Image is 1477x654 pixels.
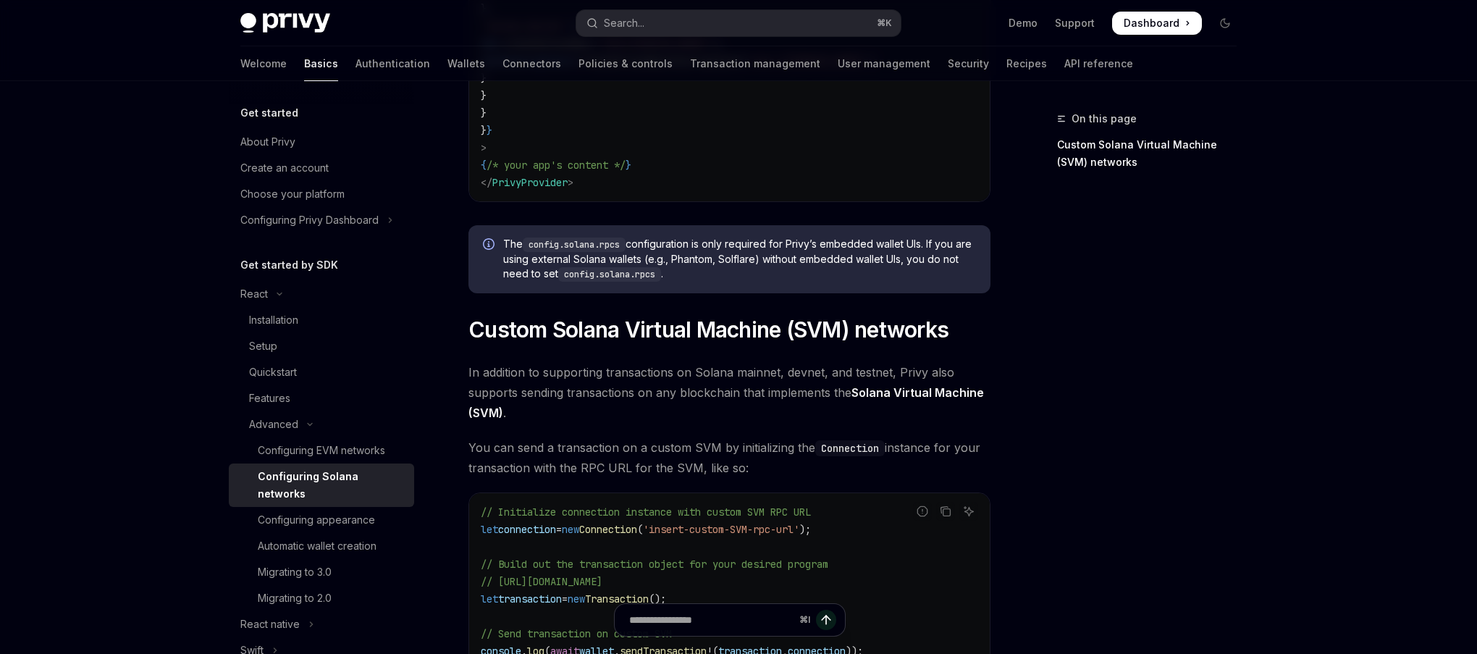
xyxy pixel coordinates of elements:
[816,610,836,630] button: Send message
[229,129,414,155] a: About Privy
[815,440,885,456] code: Connection
[468,316,948,343] span: Custom Solana Virtual Machine (SVM) networks
[481,176,492,189] span: </
[1213,12,1237,35] button: Toggle dark mode
[481,523,498,536] span: let
[1006,46,1047,81] a: Recipes
[240,211,379,229] div: Configuring Privy Dashboard
[690,46,820,81] a: Transaction management
[948,46,989,81] a: Security
[447,46,485,81] a: Wallets
[487,124,492,137] span: }
[258,468,405,503] div: Configuring Solana networks
[249,338,277,355] div: Setup
[229,359,414,385] a: Quickstart
[229,155,414,181] a: Create an account
[502,46,561,81] a: Connectors
[258,590,332,607] div: Migrating to 2.0
[249,311,298,329] div: Installation
[483,238,497,253] svg: Info
[629,604,794,636] input: Ask a question...
[355,46,430,81] a: Authentication
[913,502,932,521] button: Report incorrect code
[240,185,345,203] div: Choose your platform
[481,575,602,588] span: // [URL][DOMAIN_NAME]
[229,281,414,307] button: Toggle React section
[249,364,297,381] div: Quickstart
[481,89,487,102] span: }
[258,537,376,555] div: Automatic wallet creation
[578,46,673,81] a: Policies & controls
[481,106,487,120] span: }
[877,17,892,29] span: ⌘ K
[649,592,666,605] span: ();
[229,307,414,333] a: Installation
[936,502,955,521] button: Copy the contents from the code block
[523,238,626,252] code: config.solana.rpcs
[249,390,290,407] div: Features
[229,207,414,233] button: Toggle Configuring Privy Dashboard section
[562,592,568,605] span: =
[799,523,811,536] span: );
[579,523,637,536] span: Connection
[1072,110,1137,127] span: On this page
[240,285,268,303] div: React
[492,176,568,189] span: PrivyProvider
[240,616,300,633] div: React native
[229,533,414,559] a: Automatic wallet creation
[487,159,626,172] span: /* your app's content */
[240,13,330,33] img: dark logo
[637,523,643,536] span: (
[481,141,487,154] span: >
[249,416,298,433] div: Advanced
[498,523,556,536] span: connection
[229,585,414,611] a: Migrating to 2.0
[576,10,901,36] button: Open search
[562,523,579,536] span: new
[240,133,295,151] div: About Privy
[229,333,414,359] a: Setup
[498,592,562,605] span: transaction
[468,437,990,478] span: You can send a transaction on a custom SVM by initializing the instance for your transaction with...
[1009,16,1038,30] a: Demo
[604,14,644,32] div: Search...
[229,507,414,533] a: Configuring appearance
[481,506,811,519] span: // Initialize connection instance with custom SVM RPC URL
[558,267,661,282] code: config.solana.rpcs
[1124,16,1179,30] span: Dashboard
[1055,16,1095,30] a: Support
[240,104,298,122] h5: Get started
[503,237,976,282] span: The configuration is only required for Privy’s embedded wallet UIs. If you are using external Sol...
[568,176,573,189] span: >
[240,159,329,177] div: Create an account
[626,159,631,172] span: }
[240,256,338,274] h5: Get started by SDK
[229,464,414,507] a: Configuring Solana networks
[959,502,978,521] button: Ask AI
[585,592,649,605] span: Transaction
[229,385,414,411] a: Features
[1112,12,1202,35] a: Dashboard
[229,411,414,437] button: Toggle Advanced section
[240,46,287,81] a: Welcome
[838,46,930,81] a: User management
[481,124,487,137] span: }
[1064,46,1133,81] a: API reference
[643,523,799,536] span: 'insert-custom-SVM-rpc-url'
[1057,133,1248,174] a: Custom Solana Virtual Machine (SVM) networks
[468,362,990,423] span: In addition to supporting transactions on Solana mainnet, devnet, and testnet, Privy also support...
[556,523,562,536] span: =
[304,46,338,81] a: Basics
[229,559,414,585] a: Migrating to 3.0
[481,592,498,605] span: let
[229,611,414,637] button: Toggle React native section
[568,592,585,605] span: new
[258,511,375,529] div: Configuring appearance
[229,437,414,464] a: Configuring EVM networks
[258,442,385,459] div: Configuring EVM networks
[258,563,332,581] div: Migrating to 3.0
[481,558,828,571] span: // Build out the transaction object for your desired program
[229,181,414,207] a: Choose your platform
[481,159,487,172] span: {
[468,385,984,421] a: Solana Virtual Machine (SVM)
